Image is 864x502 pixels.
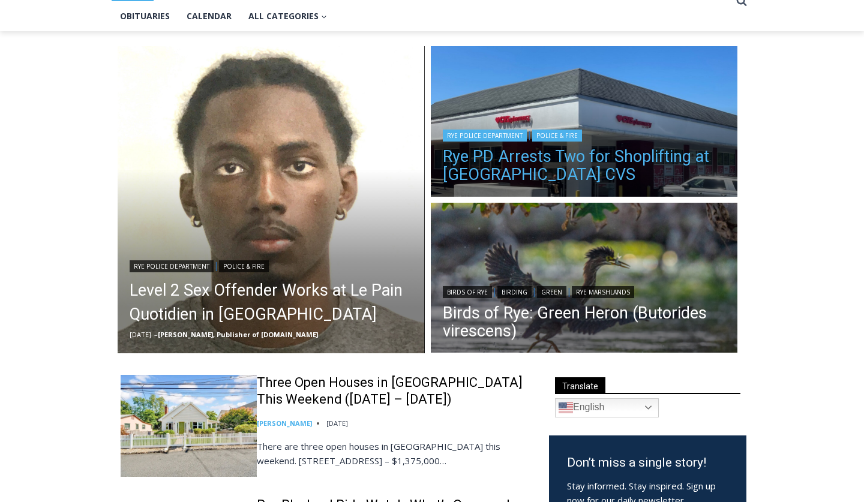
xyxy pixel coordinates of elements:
[219,260,269,272] a: Police & Fire
[431,203,738,356] img: (PHOTO: Green Heron (Butorides virescens) at the Marshlands Conservancy in Rye, New York. Credit:...
[326,419,348,428] time: [DATE]
[443,148,726,184] a: Rye PD Arrests Two for Shoplifting at [GEOGRAPHIC_DATA] CVS
[130,258,413,272] div: |
[121,375,257,477] img: Three Open Houses in Rye This Weekend (August 16 – 17)
[443,127,726,142] div: |
[257,419,312,428] a: [PERSON_NAME]
[431,46,738,200] a: Read More Rye PD Arrests Two for Shoplifting at Boston Post Road CVS
[537,286,566,298] a: Green
[118,46,425,353] img: (PHOTO: Rye PD advised the community on Thursday, November 14, 2024 of a Level 2 Sex Offender, 29...
[257,439,529,468] p: There are three open houses in [GEOGRAPHIC_DATA] this weekend. [STREET_ADDRESS] – $1,375,000…
[555,377,605,393] span: Translate
[443,130,527,142] a: Rye Police Department
[443,286,492,298] a: Birds of Rye
[497,286,532,298] a: Birding
[118,46,425,353] a: Read More Level 2 Sex Offender Works at Le Pain Quotidien in Rye
[130,260,214,272] a: Rye Police Department
[158,330,318,339] a: [PERSON_NAME], Publisher of [DOMAIN_NAME]
[112,1,178,31] a: Obituaries
[532,130,582,142] a: Police & Fire
[240,1,335,31] button: Child menu of All Categories
[559,401,573,415] img: en
[130,278,413,326] a: Level 2 Sex Offender Works at Le Pain Quotidien in [GEOGRAPHIC_DATA]
[567,453,728,473] h3: Don’t miss a single story!
[431,203,738,356] a: Read More Birds of Rye: Green Heron (Butorides virescens)
[443,284,726,298] div: | | |
[443,304,726,340] a: Birds of Rye: Green Heron (Butorides virescens)
[572,286,634,298] a: Rye Marshlands
[555,398,659,417] a: English
[154,330,158,339] span: –
[178,1,240,31] a: Calendar
[431,46,738,200] img: CVS edited MC Purchase St Downtown Rye #0002 2021-05-17 CVS Pharmacy Angle 2 IMG_0641
[130,330,151,339] time: [DATE]
[257,374,529,408] a: Three Open Houses in [GEOGRAPHIC_DATA] This Weekend ([DATE] – [DATE])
